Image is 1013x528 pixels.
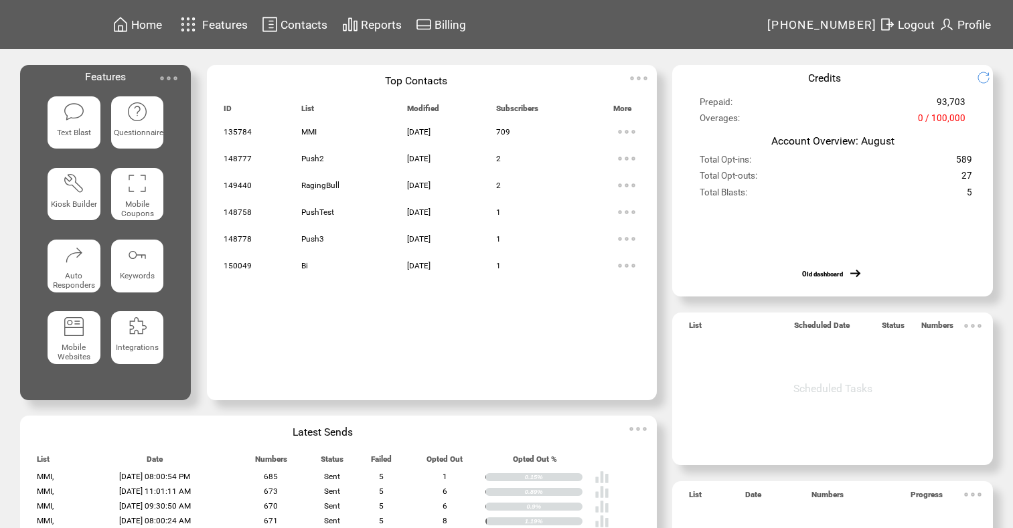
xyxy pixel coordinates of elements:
[526,503,582,511] div: 0.9%
[127,173,148,194] img: coupons.svg
[127,244,148,266] img: keywords.svg
[689,490,702,505] span: List
[324,472,340,481] span: Sent
[525,517,582,525] div: 1.19%
[407,234,431,244] span: [DATE]
[700,113,740,129] span: Overages:
[324,487,340,496] span: Sent
[264,516,278,525] span: 671
[613,145,640,172] img: ellypsis.svg
[426,454,463,470] span: Opted Out
[57,128,91,137] span: Text Blast
[224,181,252,190] span: 149440
[111,240,164,300] a: Keywords
[793,382,872,395] span: Scheduled Tasks
[37,472,54,481] span: MMI,
[921,321,953,336] span: Numbers
[63,101,84,122] img: text-blast.svg
[37,516,54,525] span: MMI,
[811,490,844,505] span: Numbers
[224,127,252,137] span: 135784
[700,171,757,187] span: Total Opt-outs:
[48,311,100,372] a: Mobile Websites
[957,18,991,31] span: Profile
[63,244,84,266] img: auto-responders.svg
[767,18,877,31] span: [PHONE_NUMBER]
[956,155,972,171] span: 589
[525,473,582,481] div: 0.15%
[110,14,164,35] a: Home
[379,472,384,481] span: 5
[177,13,200,35] img: features.svg
[961,171,972,187] span: 27
[37,454,50,470] span: List
[224,261,252,270] span: 150049
[771,135,894,147] span: Account Overview: August
[127,316,148,337] img: integrations.svg
[496,127,510,137] span: 709
[496,261,501,270] span: 1
[595,485,609,499] img: poll%20-%20white.svg
[361,18,402,31] span: Reports
[496,234,501,244] span: 1
[879,16,895,33] img: exit.svg
[898,18,935,31] span: Logout
[967,187,972,203] span: 5
[595,499,609,514] img: poll%20-%20white.svg
[63,316,84,337] img: mobile-websites.svg
[414,14,468,35] a: Billing
[613,104,631,119] span: More
[918,113,965,129] span: 0 / 100,000
[63,173,84,194] img: tool%201.svg
[959,481,986,508] img: ellypsis.svg
[224,207,252,217] span: 148758
[496,181,501,190] span: 2
[37,501,54,511] span: MMI,
[301,261,308,270] span: Bi
[121,199,154,218] span: Mobile Coupons
[794,321,850,336] span: Scheduled Date
[407,104,439,119] span: Modified
[58,343,90,361] span: Mobile Websites
[175,11,250,37] a: Features
[114,128,163,137] span: Questionnaire
[700,155,751,171] span: Total Opt-ins:
[147,454,163,470] span: Date
[977,71,1000,84] img: refresh.png
[53,271,95,290] span: Auto Responders
[407,127,431,137] span: [DATE]
[119,472,190,481] span: [DATE] 08:00:54 PM
[264,472,278,481] span: 685
[613,172,640,199] img: ellypsis.svg
[301,181,339,190] span: RagingBull
[700,97,732,113] span: Prepaid:
[443,487,447,496] span: 6
[324,516,340,525] span: Sent
[281,18,327,31] span: Contacts
[802,270,843,278] a: Old dashboard
[525,488,582,496] div: 0.89%
[321,454,343,470] span: Status
[443,516,447,525] span: 8
[371,454,392,470] span: Failed
[939,16,955,33] img: profile.svg
[51,199,97,209] span: Kiosk Builder
[700,187,747,203] span: Total Blasts:
[155,65,182,92] img: ellypsis.svg
[595,470,609,485] img: poll%20-%20white.svg
[379,501,384,511] span: 5
[301,154,324,163] span: Push2
[262,16,278,33] img: contacts.svg
[112,16,129,33] img: home.svg
[407,207,431,217] span: [DATE]
[808,72,841,84] span: Credits
[379,516,384,525] span: 5
[513,454,557,470] span: Opted Out %
[745,490,761,505] span: Date
[48,240,100,300] a: Auto Responders
[613,252,640,279] img: ellypsis.svg
[111,311,164,372] a: Integrations
[48,168,100,229] a: Kiosk Builder
[379,487,384,496] span: 5
[613,199,640,226] img: ellypsis.svg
